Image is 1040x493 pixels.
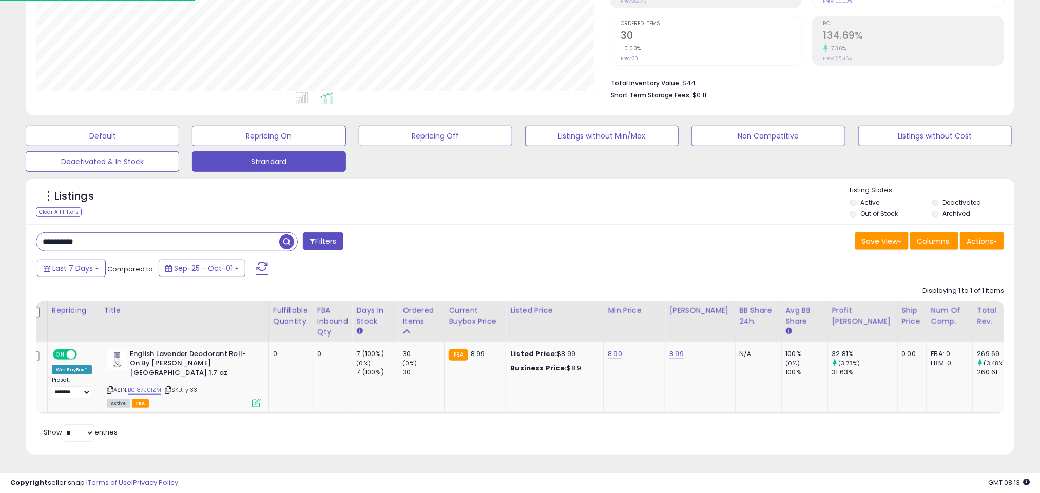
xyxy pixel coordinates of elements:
label: Active [861,198,880,207]
div: Listed Price [510,305,599,316]
b: Total Inventory Value: [611,78,681,87]
a: B0187J0IZM [128,386,162,395]
span: OFF [75,350,92,359]
div: Total Rev. [977,305,1015,327]
h5: Listings [54,189,94,204]
div: 0 [273,349,305,359]
span: ROI [823,21,1004,27]
div: Num of Comp. [931,305,969,327]
label: Archived [942,209,970,218]
div: FBA inbound Qty [317,305,348,338]
a: 8.90 [608,349,622,359]
b: Listed Price: [510,349,557,359]
span: Compared to: [107,264,155,274]
div: 0.00 [902,349,919,359]
button: Strandard [192,151,345,172]
b: English Lavender Deodorant Roll-On By [PERSON_NAME][GEOGRAPHIC_DATA] 1.7 oz [130,349,255,381]
div: 100% [786,368,827,377]
small: (0%) [402,359,417,367]
div: [PERSON_NAME] [669,305,730,316]
small: (3.73%) [839,359,860,367]
button: Repricing On [192,126,345,146]
button: Columns [910,232,958,250]
div: Current Buybox Price [449,305,502,327]
span: Sep-25 - Oct-01 [174,263,233,273]
small: Avg BB Share. [786,327,792,336]
button: Default [26,126,179,146]
b: Short Term Storage Fees: [611,91,691,100]
div: Displaying 1 to 1 of 1 items [922,286,1004,296]
span: Show: entries [44,427,118,437]
button: Repricing Off [359,126,512,146]
div: 7 (100%) [356,368,398,377]
div: 30 [402,368,444,377]
div: FBM: 0 [931,359,965,368]
small: (0%) [356,359,371,367]
img: 31nID6EN7DL._SL40_.jpg [107,349,127,370]
div: 0 [317,349,344,359]
button: Listings without Cost [858,126,1012,146]
div: 32.81% [832,349,897,359]
small: 0.00% [621,45,642,52]
span: FBA [132,399,149,408]
div: seller snap | | [10,478,178,488]
small: Prev: 30 [621,55,639,62]
small: (3.48%) [984,359,1006,367]
div: Min Price [608,305,661,316]
div: $8.9 [510,364,595,373]
div: N/A [740,349,774,359]
div: Profit [PERSON_NAME] [832,305,893,327]
small: Prev: 125.46% [823,55,852,62]
button: Listings without Min/Max [525,126,679,146]
span: 8.99 [471,349,485,359]
div: Days In Stock [356,305,394,327]
div: FBA: 0 [931,349,965,359]
div: 269.69 [977,349,1019,359]
div: Fulfillable Quantity [273,305,309,327]
span: | SKU: yl33 [163,386,198,394]
div: $8.99 [510,349,595,359]
span: Columns [917,236,949,246]
div: 100% [786,349,827,359]
div: BB Share 24h. [740,305,777,327]
div: Avg BB Share [786,305,823,327]
span: ON [54,350,67,359]
span: Last 7 Days [52,263,93,273]
span: Ordered Items [621,21,801,27]
div: Win BuyBox * [52,365,92,374]
a: Privacy Policy [133,478,178,487]
div: ASIN: [107,349,261,406]
b: Business Price: [510,363,567,373]
div: 7 (100%) [356,349,398,359]
a: Terms of Use [88,478,131,487]
div: Clear All Filters [36,207,82,217]
button: Actions [960,232,1004,250]
small: 7.36% [828,45,847,52]
p: Listing States: [850,186,1014,195]
small: (0%) [786,359,800,367]
button: Last 7 Days [37,260,106,277]
button: Save View [855,232,909,250]
span: All listings currently available for purchase on Amazon [107,399,130,408]
label: Out of Stock [861,209,898,218]
div: Ship Price [902,305,922,327]
h2: 134.69% [823,30,1004,44]
div: 30 [402,349,444,359]
div: Preset: [52,377,92,399]
span: 2025-10-9 08:13 GMT [988,478,1030,487]
small: Days In Stock. [356,327,362,336]
h2: 30 [621,30,801,44]
button: Non Competitive [691,126,845,146]
label: Deactivated [942,198,981,207]
span: $0.11 [693,90,707,100]
div: 31.63% [832,368,897,377]
div: 260.61 [977,368,1019,377]
button: Sep-25 - Oct-01 [159,260,245,277]
li: $44 [611,76,996,88]
small: FBA [449,349,468,361]
a: 8.99 [669,349,684,359]
div: Ordered Items [402,305,440,327]
div: Title [104,305,264,316]
button: Deactivated & In Stock [26,151,179,172]
strong: Copyright [10,478,48,487]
